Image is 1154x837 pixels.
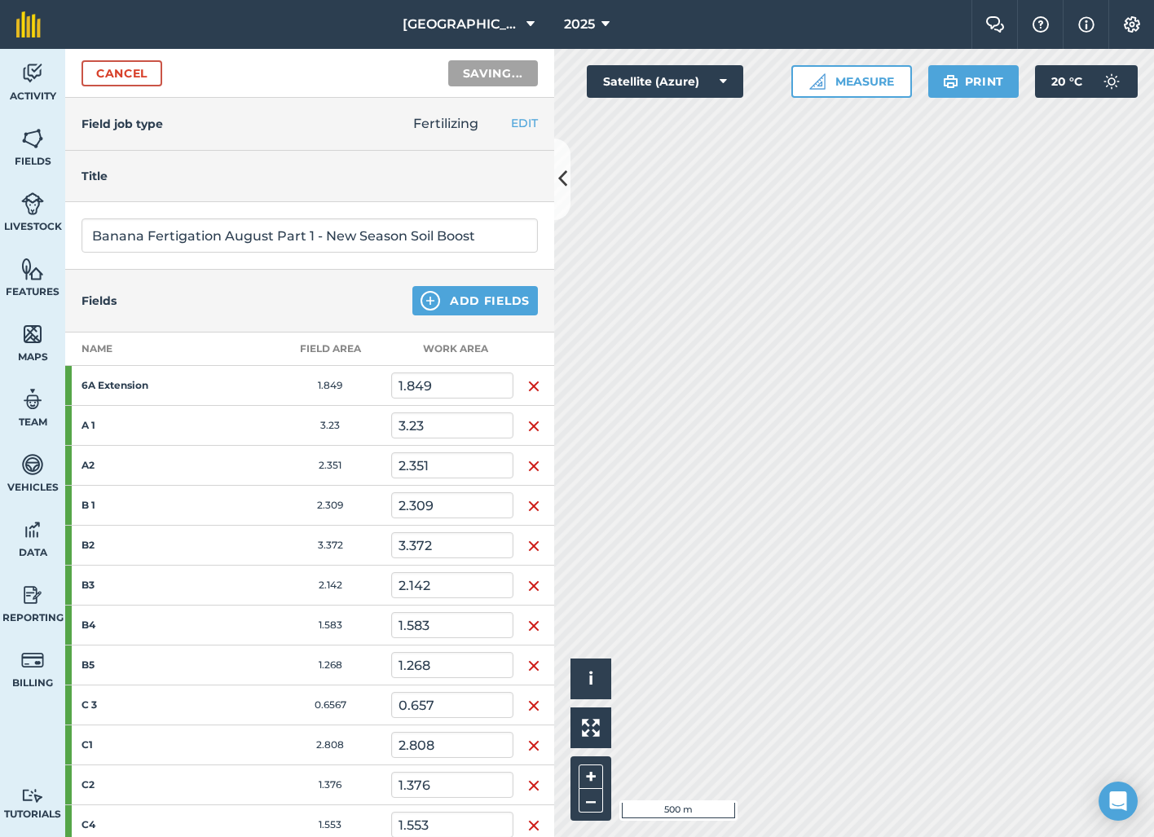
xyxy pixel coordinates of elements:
strong: A2 [81,459,209,472]
h4: Field job type [81,115,163,133]
strong: C4 [81,818,209,831]
td: 3.23 [269,406,391,446]
th: Field Area [269,333,391,366]
img: Four arrows, one pointing top left, one top right, one bottom right and the last bottom left [582,719,600,737]
td: 1.268 [269,645,391,685]
img: svg+xml;base64,PHN2ZyB4bWxucz0iaHR0cDovL3d3dy53My5vcmcvMjAwMC9zdmciIHdpZHRoPSIxNiIgaGVpZ2h0PSIyNC... [527,576,540,596]
strong: B4 [81,619,209,632]
img: svg+xml;base64,PHN2ZyB4bWxucz0iaHR0cDovL3d3dy53My5vcmcvMjAwMC9zdmciIHdpZHRoPSIxNiIgaGVpZ2h0PSIyNC... [527,616,540,636]
img: svg+xml;base64,PD94bWwgdmVyc2lvbj0iMS4wIiBlbmNvZGluZz0idXRmLTgiPz4KPCEtLSBHZW5lcmF0b3I6IEFkb2JlIE... [21,788,44,804]
button: Print [928,65,1020,98]
span: i [588,668,593,689]
td: 1.376 [269,765,391,805]
img: fieldmargin Logo [16,11,41,37]
a: Cancel [81,60,162,86]
td: 0.6567 [269,685,391,725]
td: 2.351 [269,446,391,486]
button: i [570,659,611,699]
button: Measure [791,65,912,98]
td: 2.142 [269,566,391,606]
strong: 6A Extension [81,379,209,392]
td: 1.849 [269,366,391,406]
button: 20 °C [1035,65,1138,98]
img: svg+xml;base64,PHN2ZyB4bWxucz0iaHR0cDovL3d3dy53My5vcmcvMjAwMC9zdmciIHdpZHRoPSIxNyIgaGVpZ2h0PSIxNy... [1078,15,1095,34]
th: Work area [391,333,513,366]
img: svg+xml;base64,PD94bWwgdmVyc2lvbj0iMS4wIiBlbmNvZGluZz0idXRmLTgiPz4KPCEtLSBHZW5lcmF0b3I6IEFkb2JlIE... [21,452,44,477]
h4: Fields [81,292,117,310]
img: svg+xml;base64,PHN2ZyB4bWxucz0iaHR0cDovL3d3dy53My5vcmcvMjAwMC9zdmciIHdpZHRoPSIxOSIgaGVpZ2h0PSIyNC... [943,72,958,91]
img: svg+xml;base64,PD94bWwgdmVyc2lvbj0iMS4wIiBlbmNvZGluZz0idXRmLTgiPz4KPCEtLSBHZW5lcmF0b3I6IEFkb2JlIE... [21,192,44,216]
img: svg+xml;base64,PD94bWwgdmVyc2lvbj0iMS4wIiBlbmNvZGluZz0idXRmLTgiPz4KPCEtLSBHZW5lcmF0b3I6IEFkb2JlIE... [1095,65,1128,98]
img: svg+xml;base64,PHN2ZyB4bWxucz0iaHR0cDovL3d3dy53My5vcmcvMjAwMC9zdmciIHdpZHRoPSI1NiIgaGVpZ2h0PSI2MC... [21,257,44,281]
img: svg+xml;base64,PD94bWwgdmVyc2lvbj0iMS4wIiBlbmNvZGluZz0idXRmLTgiPz4KPCEtLSBHZW5lcmF0b3I6IEFkb2JlIE... [21,61,44,86]
td: 2.808 [269,725,391,765]
img: svg+xml;base64,PHN2ZyB4bWxucz0iaHR0cDovL3d3dy53My5vcmcvMjAwMC9zdmciIHdpZHRoPSIxNiIgaGVpZ2h0PSIyNC... [527,496,540,516]
img: A cog icon [1122,16,1142,33]
strong: C 3 [81,698,209,711]
strong: C1 [81,738,209,751]
img: svg+xml;base64,PHN2ZyB4bWxucz0iaHR0cDovL3d3dy53My5vcmcvMjAwMC9zdmciIHdpZHRoPSIxNiIgaGVpZ2h0PSIyNC... [527,736,540,756]
strong: B3 [81,579,209,592]
span: 20 ° C [1051,65,1082,98]
strong: B5 [81,659,209,672]
span: 2025 [564,15,595,34]
img: svg+xml;base64,PHN2ZyB4bWxucz0iaHR0cDovL3d3dy53My5vcmcvMjAwMC9zdmciIHdpZHRoPSIxNiIgaGVpZ2h0PSIyNC... [527,416,540,436]
td: 3.372 [269,526,391,566]
span: Fertilizing [413,116,478,131]
span: [GEOGRAPHIC_DATA] [403,15,520,34]
img: svg+xml;base64,PHN2ZyB4bWxucz0iaHR0cDovL3d3dy53My5vcmcvMjAwMC9zdmciIHdpZHRoPSI1NiIgaGVpZ2h0PSI2MC... [21,126,44,151]
img: svg+xml;base64,PD94bWwgdmVyc2lvbj0iMS4wIiBlbmNvZGluZz0idXRmLTgiPz4KPCEtLSBHZW5lcmF0b3I6IEFkb2JlIE... [21,583,44,607]
img: svg+xml;base64,PD94bWwgdmVyc2lvbj0iMS4wIiBlbmNvZGluZz0idXRmLTgiPz4KPCEtLSBHZW5lcmF0b3I6IEFkb2JlIE... [21,648,44,672]
img: svg+xml;base64,PHN2ZyB4bWxucz0iaHR0cDovL3d3dy53My5vcmcvMjAwMC9zdmciIHdpZHRoPSIxNiIgaGVpZ2h0PSIyNC... [527,456,540,476]
img: svg+xml;base64,PD94bWwgdmVyc2lvbj0iMS4wIiBlbmNvZGluZz0idXRmLTgiPz4KPCEtLSBHZW5lcmF0b3I6IEFkb2JlIE... [21,387,44,412]
img: svg+xml;base64,PD94bWwgdmVyc2lvbj0iMS4wIiBlbmNvZGluZz0idXRmLTgiPz4KPCEtLSBHZW5lcmF0b3I6IEFkb2JlIE... [21,518,44,542]
img: svg+xml;base64,PHN2ZyB4bWxucz0iaHR0cDovL3d3dy53My5vcmcvMjAwMC9zdmciIHdpZHRoPSI1NiIgaGVpZ2h0PSI2MC... [21,322,44,346]
img: svg+xml;base64,PHN2ZyB4bWxucz0iaHR0cDovL3d3dy53My5vcmcvMjAwMC9zdmciIHdpZHRoPSIxNiIgaGVpZ2h0PSIyNC... [527,816,540,835]
img: svg+xml;base64,PHN2ZyB4bWxucz0iaHR0cDovL3d3dy53My5vcmcvMjAwMC9zdmciIHdpZHRoPSIxNiIgaGVpZ2h0PSIyNC... [527,776,540,795]
td: 1.583 [269,606,391,645]
strong: C2 [81,778,209,791]
div: Open Intercom Messenger [1099,782,1138,821]
button: EDIT [511,114,538,132]
button: Satellite (Azure) [587,65,743,98]
img: svg+xml;base64,PHN2ZyB4bWxucz0iaHR0cDovL3d3dy53My5vcmcvMjAwMC9zdmciIHdpZHRoPSIxNiIgaGVpZ2h0PSIyNC... [527,536,540,556]
button: + [579,764,603,789]
button: – [579,789,603,813]
img: svg+xml;base64,PHN2ZyB4bWxucz0iaHR0cDovL3d3dy53My5vcmcvMjAwMC9zdmciIHdpZHRoPSIxNiIgaGVpZ2h0PSIyNC... [527,656,540,676]
img: svg+xml;base64,PHN2ZyB4bWxucz0iaHR0cDovL3d3dy53My5vcmcvMjAwMC9zdmciIHdpZHRoPSIxNCIgaGVpZ2h0PSIyNC... [421,291,440,311]
img: svg+xml;base64,PHN2ZyB4bWxucz0iaHR0cDovL3d3dy53My5vcmcvMjAwMC9zdmciIHdpZHRoPSIxNiIgaGVpZ2h0PSIyNC... [527,377,540,396]
button: Add Fields [412,286,538,315]
button: Saving... [448,60,538,86]
h4: Title [81,167,538,185]
input: What needs doing? [81,218,538,253]
td: 2.309 [269,486,391,526]
th: Name [65,333,269,366]
strong: A 1 [81,419,209,432]
img: svg+xml;base64,PHN2ZyB4bWxucz0iaHR0cDovL3d3dy53My5vcmcvMjAwMC9zdmciIHdpZHRoPSIxNiIgaGVpZ2h0PSIyNC... [527,696,540,716]
img: Ruler icon [809,73,826,90]
img: Two speech bubbles overlapping with the left bubble in the forefront [985,16,1005,33]
strong: B 1 [81,499,209,512]
strong: B2 [81,539,209,552]
img: A question mark icon [1031,16,1050,33]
